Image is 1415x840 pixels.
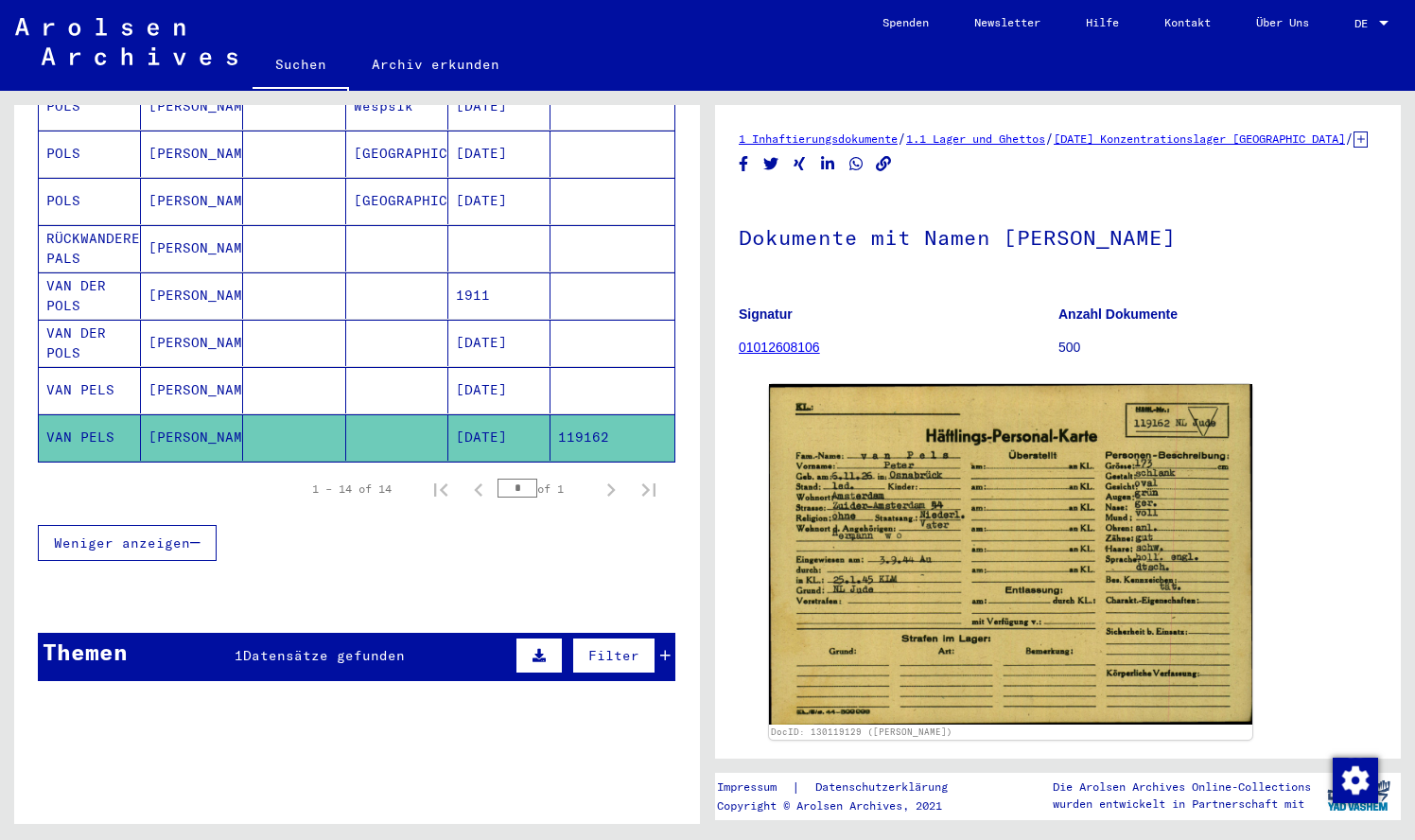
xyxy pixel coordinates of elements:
mat-cell: RÜCKWANDERER PALS [39,225,141,271]
img: yv_logo.png [1323,772,1394,819]
a: DocID: 130119129 ([PERSON_NAME]) [771,726,952,737]
button: Share on Xing [790,152,810,176]
span: Datensätze gefunden [243,647,405,664]
mat-cell: [GEOGRAPHIC_DATA] [346,178,448,224]
a: Datenschutzerklärung [800,778,970,797]
mat-cell: [DATE] [448,131,550,177]
mat-cell: [DATE] [448,320,550,366]
p: Die Arolsen Archives Online-Collections [1053,779,1311,796]
mat-cell: VAN PELS [39,367,141,413]
span: / [1345,130,1354,147]
button: Share on Facebook [734,152,754,176]
p: Copyright © Arolsen Archives, 2021 [717,797,970,814]
div: 1 – 14 of 14 [312,481,392,498]
button: Share on Twitter [761,152,781,176]
a: 01012608106 [739,340,820,355]
mat-cell: VAN DER POLS [39,320,141,366]
b: Signatur [739,306,793,322]
a: Archiv erkunden [349,42,522,87]
a: Suchen [253,42,349,91]
mat-cell: 1911 [448,272,550,319]
mat-cell: Wespsik [346,83,448,130]
a: [DATE] Konzentrationslager [GEOGRAPHIC_DATA] [1054,131,1345,146]
mat-cell: POLS [39,178,141,224]
mat-cell: [PERSON_NAME] [141,225,243,271]
mat-cell: [PERSON_NAME] [141,367,243,413]
span: / [898,130,906,147]
mat-cell: [GEOGRAPHIC_DATA] [346,131,448,177]
button: Last page [630,470,668,508]
b: Anzahl Dokumente [1058,306,1178,322]
mat-cell: [PERSON_NAME] [141,178,243,224]
span: DE [1354,17,1375,30]
a: 1 Inhaftierungsdokumente [739,131,898,146]
img: 001.jpg [769,384,1252,724]
mat-cell: [DATE] [448,367,550,413]
span: 1 [235,647,243,664]
button: Filter [572,638,655,674]
mat-cell: [DATE] [448,178,550,224]
div: Themen [43,635,128,669]
mat-cell: POLS [39,83,141,130]
span: / [1045,130,1054,147]
a: Impressum [717,778,792,797]
button: Weniger anzeigen [38,525,217,561]
mat-cell: [DATE] [448,414,550,461]
div: of 1 [498,480,592,498]
mat-cell: 119162 [550,414,674,461]
mat-cell: [DATE] [448,83,550,130]
mat-cell: POLS [39,131,141,177]
mat-cell: VAN PELS [39,414,141,461]
mat-cell: [PERSON_NAME] [141,83,243,130]
button: Previous page [460,470,498,508]
img: Zustimmung ändern [1333,758,1378,803]
a: 1.1 Lager und Ghettos [906,131,1045,146]
span: Filter [588,647,639,664]
mat-cell: [PERSON_NAME] [141,131,243,177]
mat-cell: VAN DER POLS [39,272,141,319]
button: Copy link [874,152,894,176]
p: wurden entwickelt in Partnerschaft mit [1053,796,1311,813]
mat-cell: [PERSON_NAME] [141,320,243,366]
mat-cell: [PERSON_NAME] [141,414,243,461]
img: Arolsen_neg.svg [15,18,237,65]
button: Share on WhatsApp [847,152,866,176]
button: Next page [592,470,630,508]
div: | [717,778,970,797]
mat-cell: [PERSON_NAME] [141,272,243,319]
h1: Dokumente mit Namen [PERSON_NAME] [739,194,1377,277]
span: Weniger anzeigen [54,534,190,551]
p: 500 [1058,338,1377,358]
button: First page [422,470,460,508]
button: Share on LinkedIn [818,152,838,176]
